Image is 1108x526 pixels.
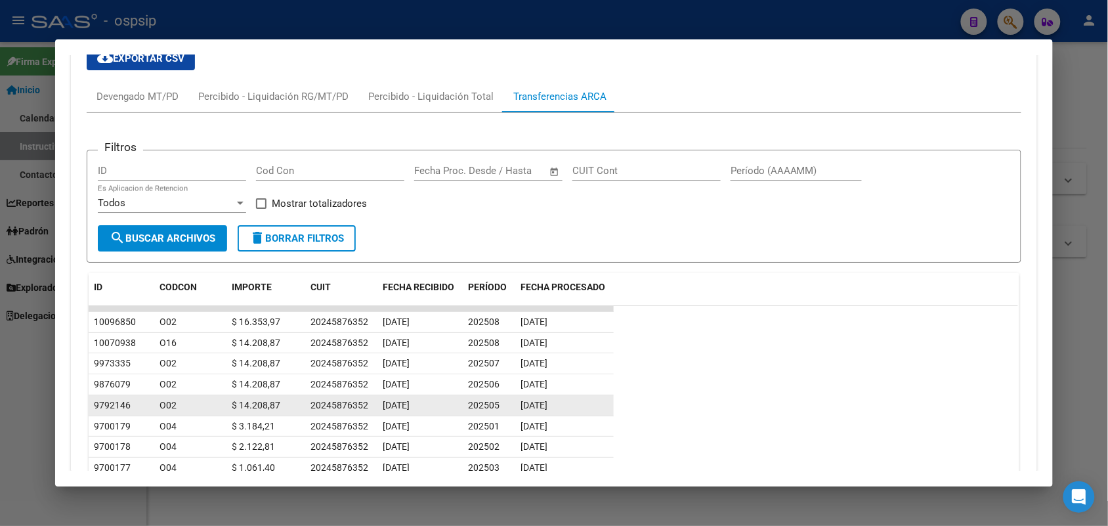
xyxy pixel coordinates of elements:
div: 20245876352 [310,336,368,351]
span: 202505 [468,400,500,410]
span: CODCON [160,282,197,292]
mat-icon: delete [249,230,265,246]
span: 202502 [468,441,500,452]
span: O02 [160,400,177,410]
span: [DATE] [383,358,410,368]
span: [DATE] [521,421,547,431]
span: Todos [98,197,125,209]
span: IMPORTE [232,282,272,292]
datatable-header-cell: IMPORTE [226,273,305,317]
span: $ 2.122,81 [232,441,275,452]
span: 9973335 [94,358,131,368]
span: [DATE] [521,441,547,452]
span: O02 [160,358,177,368]
div: 20245876352 [310,356,368,371]
div: Percibido - Liquidación RG/MT/PD [198,89,349,104]
span: 202508 [468,317,500,327]
input: Fecha inicio [414,165,467,177]
span: 10070938 [94,338,136,348]
button: Buscar Archivos [98,225,227,252]
div: 20245876352 [310,398,368,413]
span: [DATE] [383,400,410,410]
button: Borrar Filtros [238,225,356,252]
span: 9700179 [94,421,131,431]
span: CUIT [310,282,331,292]
div: 20245876352 [310,460,368,475]
span: Borrar Filtros [249,232,344,244]
datatable-header-cell: PERÍODO [463,273,515,317]
span: $ 14.208,87 [232,379,280,389]
div: 20245876352 [310,315,368,330]
div: Devengado MT/PD [96,89,179,104]
span: 202508 [468,338,500,348]
span: FECHA PROCESADO [521,282,605,292]
span: [DATE] [383,317,410,327]
datatable-header-cell: FECHA PROCESADO [515,273,614,317]
span: 9700178 [94,441,131,452]
span: [DATE] [521,317,547,327]
div: Transferencias ARCA [513,89,607,104]
div: 20245876352 [310,377,368,392]
datatable-header-cell: ID [89,273,154,317]
div: Open Intercom Messenger [1063,481,1095,513]
span: [DATE] [383,338,410,348]
div: Percibido - Liquidación Total [368,89,494,104]
span: $ 14.208,87 [232,338,280,348]
span: Exportar CSV [97,53,184,64]
span: [DATE] [383,421,410,431]
span: O02 [160,379,177,389]
span: Buscar Archivos [110,232,215,244]
div: 20245876352 [310,419,368,434]
span: Mostrar totalizadores [272,196,367,211]
span: 9700177 [94,462,131,473]
span: 202503 [468,462,500,473]
span: O16 [160,338,177,348]
span: [DATE] [383,379,410,389]
datatable-header-cell: CODCON [154,273,200,317]
span: 202507 [468,358,500,368]
span: $ 14.208,87 [232,358,280,368]
span: ID [94,282,102,292]
datatable-header-cell: CUIT [305,273,377,317]
button: Exportar CSV [87,47,195,70]
span: 202501 [468,421,500,431]
h3: Filtros [98,140,143,154]
div: 20245876352 [310,439,368,454]
span: $ 16.353,97 [232,317,280,327]
span: 10096850 [94,317,136,327]
span: PERÍODO [468,282,507,292]
span: O04 [160,421,177,431]
span: [DATE] [521,400,547,410]
span: $ 1.061,40 [232,462,275,473]
mat-icon: search [110,230,125,246]
span: [DATE] [521,462,547,473]
span: [DATE] [383,462,410,473]
span: [DATE] [521,358,547,368]
span: O02 [160,317,177,327]
input: Fecha fin [479,165,543,177]
span: 9876079 [94,379,131,389]
datatable-header-cell: FECHA RECIBIDO [377,273,463,317]
span: 9792146 [94,400,131,410]
span: FECHA RECIBIDO [383,282,454,292]
span: [DATE] [521,338,547,348]
mat-icon: cloud_download [97,50,113,66]
span: O04 [160,441,177,452]
span: O04 [160,462,177,473]
span: [DATE] [383,441,410,452]
span: 202506 [468,379,500,389]
span: $ 14.208,87 [232,400,280,410]
span: [DATE] [521,379,547,389]
span: $ 3.184,21 [232,421,275,431]
button: Open calendar [547,164,562,179]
